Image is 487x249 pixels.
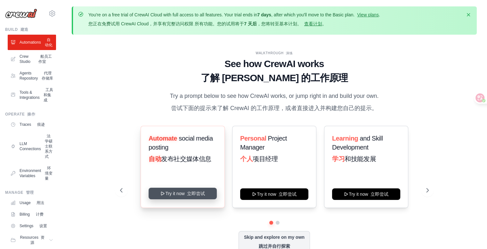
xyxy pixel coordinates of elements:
[44,88,53,102] font: 工具和集成
[286,51,293,55] font: 演练
[45,38,53,47] font: 自动化
[5,27,56,32] div: Build
[258,244,290,249] font: 跳过并自行探索
[36,212,44,217] font: 计费
[332,188,400,200] button: Try it now 立即尝试
[370,192,388,197] font: 立即尝试
[240,135,266,142] span: Personal
[20,27,28,32] font: 建造
[5,9,37,18] img: Logo
[161,155,211,162] span: 发布社交媒体信息
[37,122,45,127] font: 痕迹
[8,51,56,67] a: Crew Studio 船员工作室
[357,12,378,17] a: View plans
[149,155,161,162] span: 自动
[240,188,308,200] button: Try it now 立即尝试
[88,12,380,30] p: You're on a free trial of CrewAI Cloud with full access to all features. Your trial ends in , aft...
[38,54,52,64] font: 船员工作室
[279,192,296,197] font: 立即尝试
[8,232,56,248] button: Resources 资源
[304,21,322,26] a: 查看计划
[240,155,253,162] span: 个人
[26,190,34,195] font: 管理
[8,131,56,162] a: LLM Connections 法学硕士联系方式
[244,21,257,26] strong: 7 天后
[149,135,177,142] span: Automate
[257,12,271,17] strong: 7 days
[332,135,358,142] span: Learning
[45,134,53,159] font: 法学硕士联系方式
[201,73,348,83] font: 了解 [PERSON_NAME] 的工作原理
[27,112,35,116] font: 操作
[167,91,382,116] p: Try a prompt below to see how CrewAI works, or jump right in and build your own.
[5,112,56,117] div: Operate
[8,209,56,219] a: Billing 计费
[8,163,56,184] a: Environment Variables 环境变量
[8,221,56,231] a: Settings 设置
[253,155,278,162] span: 项目经理
[39,224,47,228] font: 设置
[171,105,377,111] font: 尝试下面的提示来了解 CrewAI 的工作原理，或者直接进入并构建您自己的提示。
[455,218,487,249] iframe: Chat Widget
[332,155,345,162] span: 学习
[240,135,287,151] span: Project Manager
[8,68,56,83] a: Agents Repository 代理存储库
[20,235,45,245] span: Resources
[120,51,429,56] div: WALKTHROUGH
[42,71,53,81] font: 代理存储库
[8,198,56,208] a: Usage 用法
[149,135,213,151] span: social media posting
[8,35,56,50] a: Automations 自动化
[332,135,383,151] span: and Skill Development
[45,166,53,181] font: 环境变量
[345,155,376,162] span: 和技能发展
[8,119,56,130] a: Traces 痕迹
[5,190,56,195] div: Manage
[37,201,44,205] font: 用法
[8,85,56,105] a: Tools & Integrations 工具和集成
[149,188,217,199] button: Try it now 立即尝试
[88,21,327,26] font: 您正在免费试用 CrewAI Cloud，并享有完整访问权限 所有功能。您的试用将于 ，您将转至基本计划。 。
[120,58,429,86] h1: See how CrewAI works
